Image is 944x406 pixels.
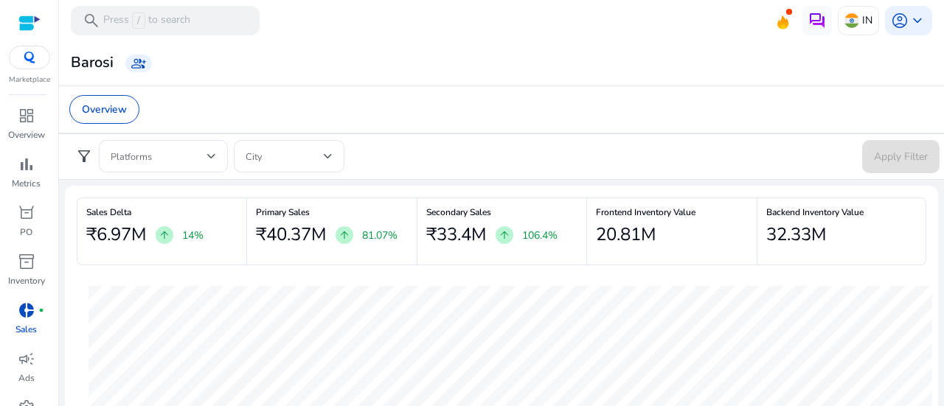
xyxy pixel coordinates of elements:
p: Marketplace [9,74,50,85]
p: 14% [182,228,204,243]
p: Overview [82,102,127,117]
h2: ₹33.4M [426,224,487,245]
span: arrow_upward [339,229,350,241]
span: group_add [131,56,146,71]
span: filter_alt [75,147,93,165]
h6: Sales Delta [86,211,237,214]
h2: 20.81M [596,224,656,245]
h2: ₹40.37M [256,224,327,245]
h2: ₹6.97M [86,224,147,245]
p: Overview [8,128,45,141]
p: Ads [18,371,35,385]
span: bar_chart [18,155,35,173]
img: in.svg [844,13,859,28]
h6: Primary Sales [256,211,407,214]
span: orders [18,204,35,222]
span: arrow_upward [499,229,510,241]
span: account_circle [891,12,909,29]
h6: Backend Inventory Value [766,211,917,214]
p: 81.07% [362,228,398,243]
p: Sales [15,323,37,336]
span: dashboard [18,107,35,125]
p: Metrics [12,177,41,190]
h2: 32.33M [766,224,827,245]
a: group_add [125,55,152,72]
span: arrow_upward [159,229,170,241]
p: IN [862,7,872,33]
span: campaign [18,350,35,368]
span: / [132,13,145,29]
p: 106.4% [522,228,558,243]
h3: Barosi [71,54,114,71]
h6: Frontend Inventory Value [596,211,747,214]
span: donut_small [18,301,35,319]
p: PO [20,225,32,239]
img: QC-logo.svg [16,52,43,63]
h6: Secondary Sales [426,211,577,214]
p: Press to search [103,13,190,29]
span: inventory_2 [18,253,35,270]
span: search [83,12,100,29]
span: keyboard_arrow_down [909,12,926,29]
span: fiber_manual_record [38,307,44,313]
p: Inventory [8,274,45,287]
